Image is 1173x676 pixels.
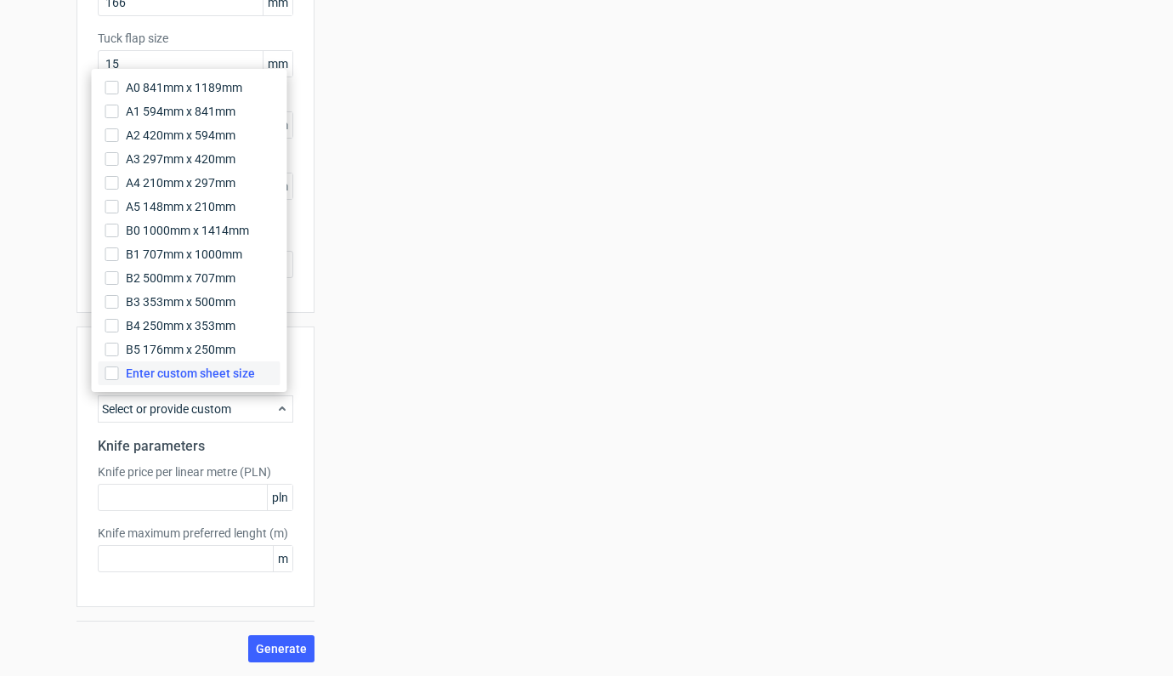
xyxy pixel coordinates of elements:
[263,51,292,77] span: mm
[126,222,249,239] span: B0 1000mm x 1414mm
[126,151,235,168] span: A3 297mm x 420mm
[98,463,293,480] label: Knife price per linear metre (PLN)
[98,436,293,457] h2: Knife parameters
[256,643,307,655] span: Generate
[126,341,235,358] span: B5 176mm x 250mm
[98,395,293,423] div: Select or provide custom
[126,127,235,144] span: A2 420mm x 594mm
[248,635,314,662] button: Generate
[126,198,235,215] span: A5 148mm x 210mm
[126,103,235,120] span: A1 594mm x 841mm
[98,30,293,47] label: Tuck flap size
[267,485,292,510] span: pln
[126,270,235,287] span: B2 500mm x 707mm
[126,246,242,263] span: B1 707mm x 1000mm
[273,546,292,571] span: m
[126,174,235,191] span: A4 210mm x 297mm
[126,365,255,382] span: Enter custom sheet size
[126,293,235,310] span: B3 353mm x 500mm
[98,525,293,542] label: Knife maximum preferred lenght (m)
[126,317,235,334] span: B4 250mm x 353mm
[126,79,242,96] span: A0 841mm x 1189mm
